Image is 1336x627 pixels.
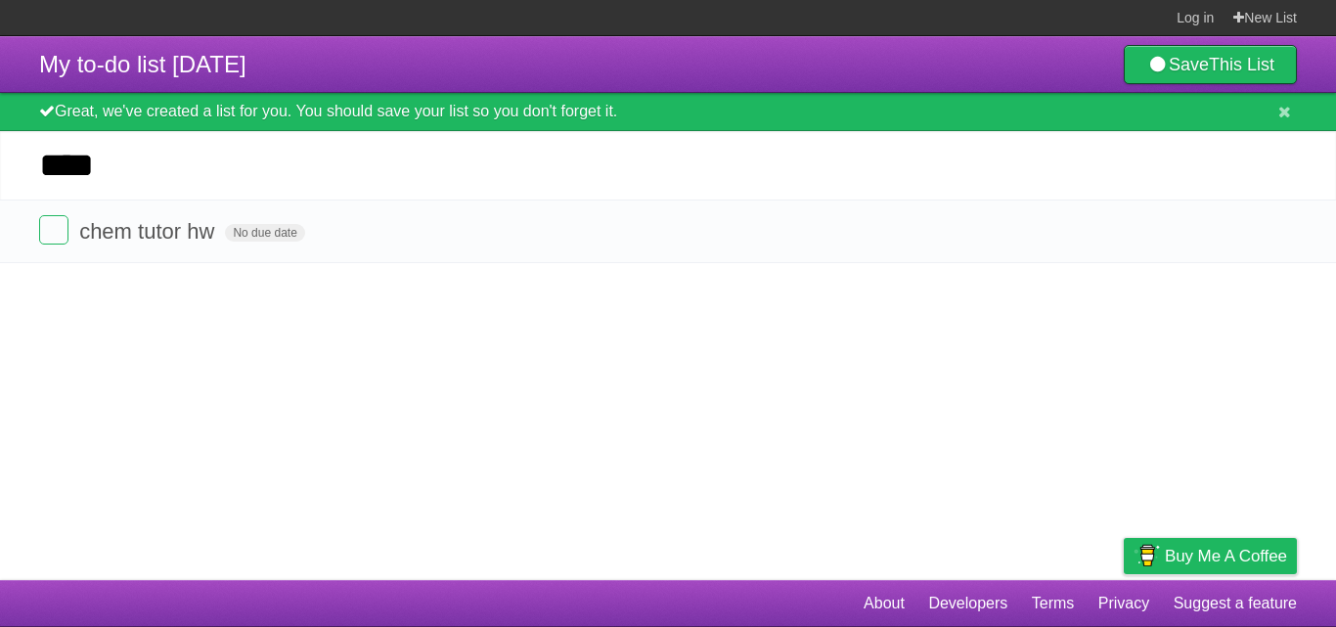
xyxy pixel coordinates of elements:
a: Privacy [1098,585,1149,622]
b: This List [1209,55,1274,74]
a: Buy me a coffee [1124,538,1297,574]
span: No due date [225,224,304,242]
a: SaveThis List [1124,45,1297,84]
img: Buy me a coffee [1134,539,1160,572]
label: Done [39,215,68,245]
a: Suggest a feature [1174,585,1297,622]
a: About [864,585,905,622]
span: chem tutor hw [79,219,219,244]
span: Buy me a coffee [1165,539,1287,573]
span: My to-do list [DATE] [39,51,246,77]
a: Developers [928,585,1007,622]
a: Terms [1032,585,1075,622]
